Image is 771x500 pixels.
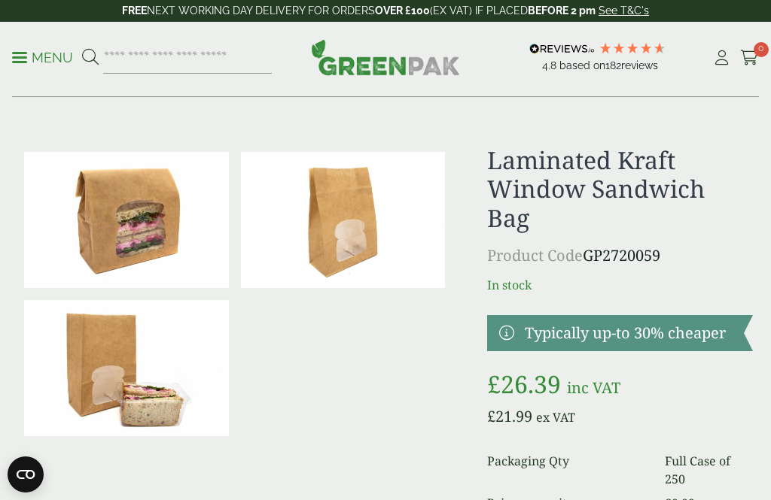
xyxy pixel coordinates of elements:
[487,406,532,426] bdi: 21.99
[8,456,44,492] button: Open CMP widget
[375,5,430,17] strong: OVER £100
[599,5,649,17] a: See T&C's
[487,146,753,232] h1: Laminated Kraft Window Sandwich Bag
[487,244,753,267] p: GP2720059
[12,49,73,64] a: Menu
[621,59,658,71] span: reviews
[487,452,647,488] dt: Packaging Qty
[487,368,501,400] span: £
[487,368,561,400] bdi: 26.39
[487,245,583,265] span: Product Code
[605,59,621,71] span: 182
[665,452,753,488] dd: Full Case of 250
[599,41,666,55] div: 4.79 Stars
[122,5,147,17] strong: FREE
[24,152,229,288] img: Laminated Kraft Sandwich Bag
[487,276,753,294] p: In stock
[529,44,595,54] img: REVIEWS.io
[24,300,229,436] img: IMG_5932 (Large)
[567,377,620,398] span: inc VAT
[740,47,759,69] a: 0
[754,42,769,57] span: 0
[311,39,460,75] img: GreenPak Supplies
[528,5,596,17] strong: BEFORE 2 pm
[559,59,605,71] span: Based on
[542,59,559,71] span: 4.8
[487,406,495,426] span: £
[740,50,759,65] i: Cart
[536,409,575,426] span: ex VAT
[12,49,73,67] p: Menu
[241,152,446,288] img: IMG_5985 (Large)
[712,50,731,65] i: My Account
